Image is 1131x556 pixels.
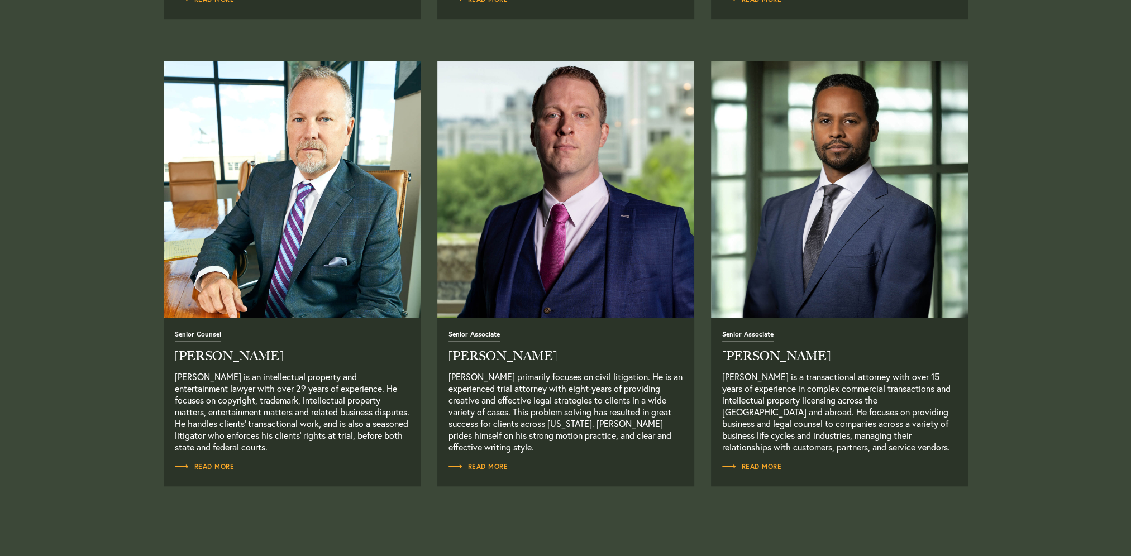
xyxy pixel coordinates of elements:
h2: [PERSON_NAME] [448,350,683,362]
a: Read Full Bio [448,461,508,472]
a: Read Full Bio [448,329,683,453]
p: [PERSON_NAME] primarily focuses on civil litigation. He is an experienced trial attorney with eig... [448,371,683,453]
h2: [PERSON_NAME] [175,350,409,362]
a: Read Full Bio [722,329,957,453]
img: ac-profile-headshots-joel.jpg [711,61,968,318]
span: Read More [448,463,508,470]
a: Read Full Bio [164,61,421,318]
img: buck_mckinney.jpg [164,61,421,318]
span: Senior Associate [722,331,774,342]
span: Read More [175,463,235,470]
span: Senior Counsel [175,331,221,342]
img: ac-team-aaron-gankofskie.jpg [437,61,694,318]
a: Read Full Bio [175,329,409,453]
a: Read Full Bio [711,61,968,318]
a: Read Full Bio [722,461,782,472]
p: [PERSON_NAME] is an intellectual property and entertainment lawyer with over 29 years of experien... [175,371,409,453]
span: Read More [722,463,782,470]
h2: [PERSON_NAME] [722,350,957,362]
a: Read Full Bio [175,461,235,472]
p: [PERSON_NAME] is a transactional attorney with over 15 years of experience in complex commercial ... [722,371,957,453]
span: Senior Associate [448,331,500,342]
a: Read Full Bio [437,61,694,318]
